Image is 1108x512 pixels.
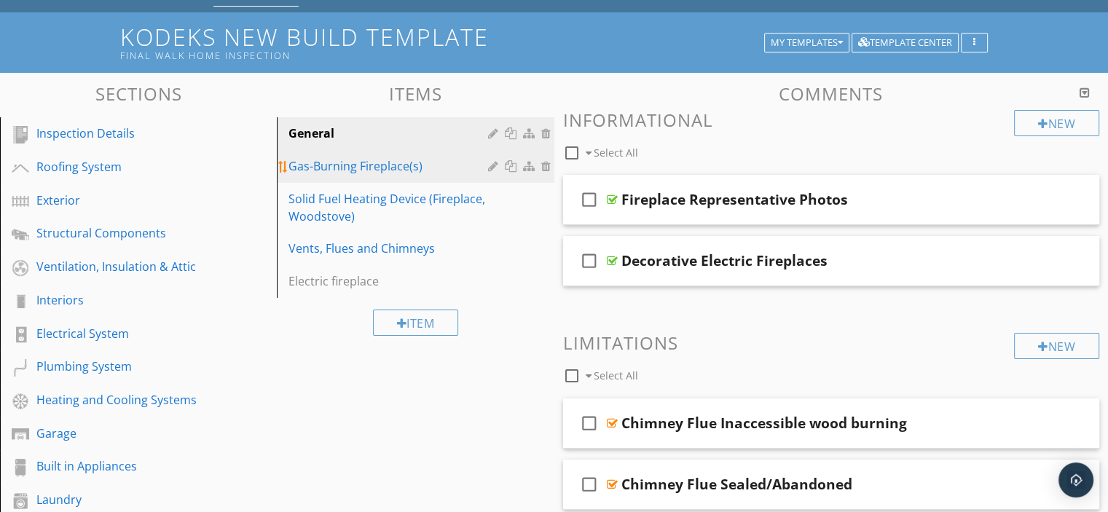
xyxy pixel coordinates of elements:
h3: Informational [563,110,1100,130]
div: Template Center [858,38,952,48]
span: Select All [594,369,638,382]
div: Garage [36,425,208,442]
i: check_box_outline_blank [578,243,601,278]
div: Decorative Electric Fireplaces [621,252,828,269]
button: My Templates [764,33,849,53]
div: Vents, Flues and Chimneys [288,240,492,257]
div: Chimney Flue Inaccessible wood burning [621,414,907,432]
div: Heating and Cooling Systems [36,391,208,409]
div: Electrical System [36,325,208,342]
div: New [1014,110,1099,136]
div: Interiors [36,291,208,309]
i: check_box_outline_blank [578,467,601,502]
div: Laundry [36,491,208,508]
div: Built in Appliances [36,457,208,475]
h3: Comments [563,84,1100,103]
div: Gas-Burning Fireplace(s) [288,157,492,175]
h1: KODEKS NEW BUILD TEMPLATE [120,24,988,61]
button: Template Center [852,33,959,53]
div: New [1014,333,1099,359]
i: check_box_outline_blank [578,406,601,441]
div: Solid Fuel Heating Device (Fireplace, Woodstove) [288,190,492,225]
a: Template Center [852,35,959,48]
div: General [288,125,492,142]
div: Plumbing System [36,358,208,375]
span: Select All [594,146,638,159]
div: Fireplace Representative Photos [621,191,848,208]
div: Roofing System [36,158,208,176]
div: Item [373,310,459,336]
h3: Limitations [563,333,1100,353]
div: My Templates [771,38,843,48]
div: Inspection Details [36,125,208,142]
h3: Items [277,84,554,103]
i: check_box_outline_blank [578,182,601,217]
div: Chimney Flue Sealed/Abandoned [621,476,852,493]
div: Structural Components [36,224,208,242]
div: Exterior [36,192,208,209]
div: FInal Walk Home Inspection [120,50,769,61]
div: Ventilation, Insulation & Attic [36,258,208,275]
div: Open Intercom Messenger [1058,462,1093,497]
div: Electric fireplace [288,272,492,290]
